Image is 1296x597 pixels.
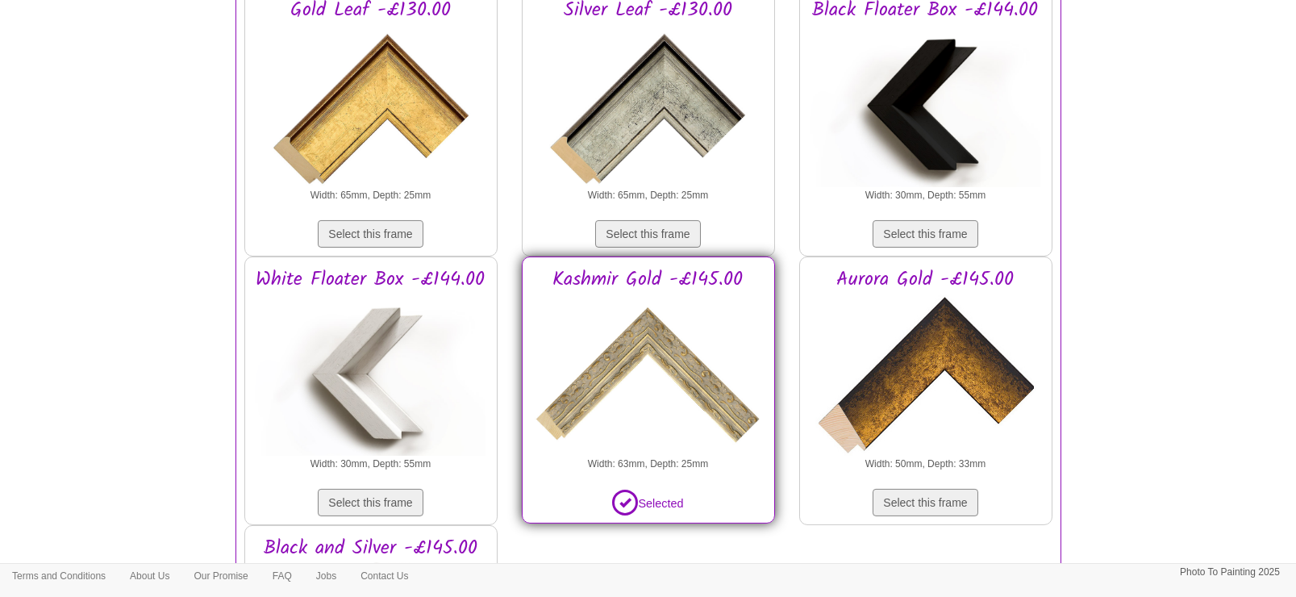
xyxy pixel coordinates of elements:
img: Gold Leaf [257,26,484,187]
a: About Us [118,564,181,588]
button: Select this frame [873,220,977,248]
span: £145.00 [950,264,1015,295]
p: Selected [531,489,766,515]
p: Width: 63mm, Depth: 25mm [531,456,766,473]
p: Photo To Painting 2025 [1180,564,1280,581]
a: Contact Us [348,564,420,588]
p: Width: 50mm, Depth: 33mm [808,456,1044,473]
h3: Kashmir Gold - [531,269,766,290]
p: Width: 30mm, Depth: 55mm [808,187,1044,204]
img: Silver Leaf [535,26,761,187]
a: Jobs [304,564,348,588]
img: White Floater Box [256,294,485,456]
p: Width: 65mm, Depth: 25mm [531,187,766,204]
p: Width: 65mm, Depth: 25mm [253,187,489,204]
h3: White Floater Box - [253,269,489,290]
span: £144.00 [421,264,485,295]
button: Select this frame [318,489,423,516]
img: Kashmir Gold [535,294,761,456]
button: Select this frame [318,220,423,248]
img: Aurora Gold [812,294,1038,456]
button: Select this frame [595,220,700,248]
span: £145.00 [679,264,744,295]
p: Width: 30mm, Depth: 55mm [253,456,489,473]
a: FAQ [260,564,304,588]
h3: Black and Silver - [253,538,489,559]
button: Select this frame [873,489,977,516]
img: Black Floater Box [811,26,1040,187]
h3: Aurora Gold - [808,269,1044,290]
a: Our Promise [181,564,260,588]
span: £145.00 [413,532,477,564]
